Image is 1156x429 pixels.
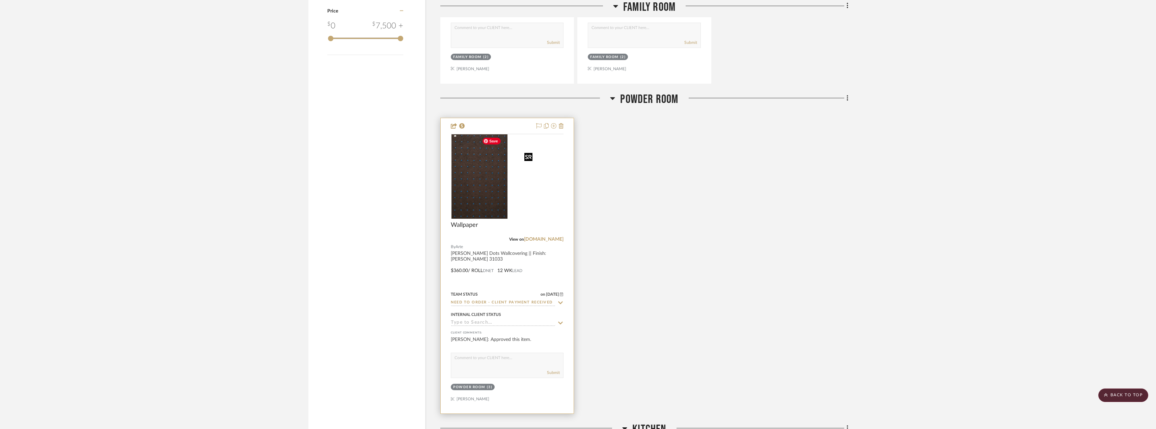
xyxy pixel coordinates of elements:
div: Family Room [453,55,481,60]
input: Type to Search… [451,300,555,306]
div: Team Status [451,291,478,297]
div: (2) [483,55,489,60]
scroll-to-top-button: BACK TO TOP [1098,388,1148,402]
div: 0 [327,20,335,32]
div: (2) [620,55,626,60]
span: on [541,292,545,296]
div: 0 [451,134,508,219]
span: [DATE] [545,292,560,297]
span: Save [483,138,501,144]
div: Powder Room [453,385,485,390]
span: Powder Room [620,92,678,107]
span: Arte [456,244,463,250]
input: Type to Search… [451,320,555,326]
button: Submit [547,370,560,376]
button: Submit [547,39,560,46]
button: Submit [684,39,697,46]
div: Family Room [590,55,618,60]
div: [PERSON_NAME]: Approved this item. [451,336,563,350]
a: [DOMAIN_NAME] [524,237,563,242]
span: By [451,244,456,250]
span: Price [327,9,338,14]
div: Internal Client Status [451,312,501,318]
span: View on [509,237,524,241]
div: (3) [487,385,493,390]
div: 7,500 + [372,20,403,32]
span: Wallpaper [451,221,478,229]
